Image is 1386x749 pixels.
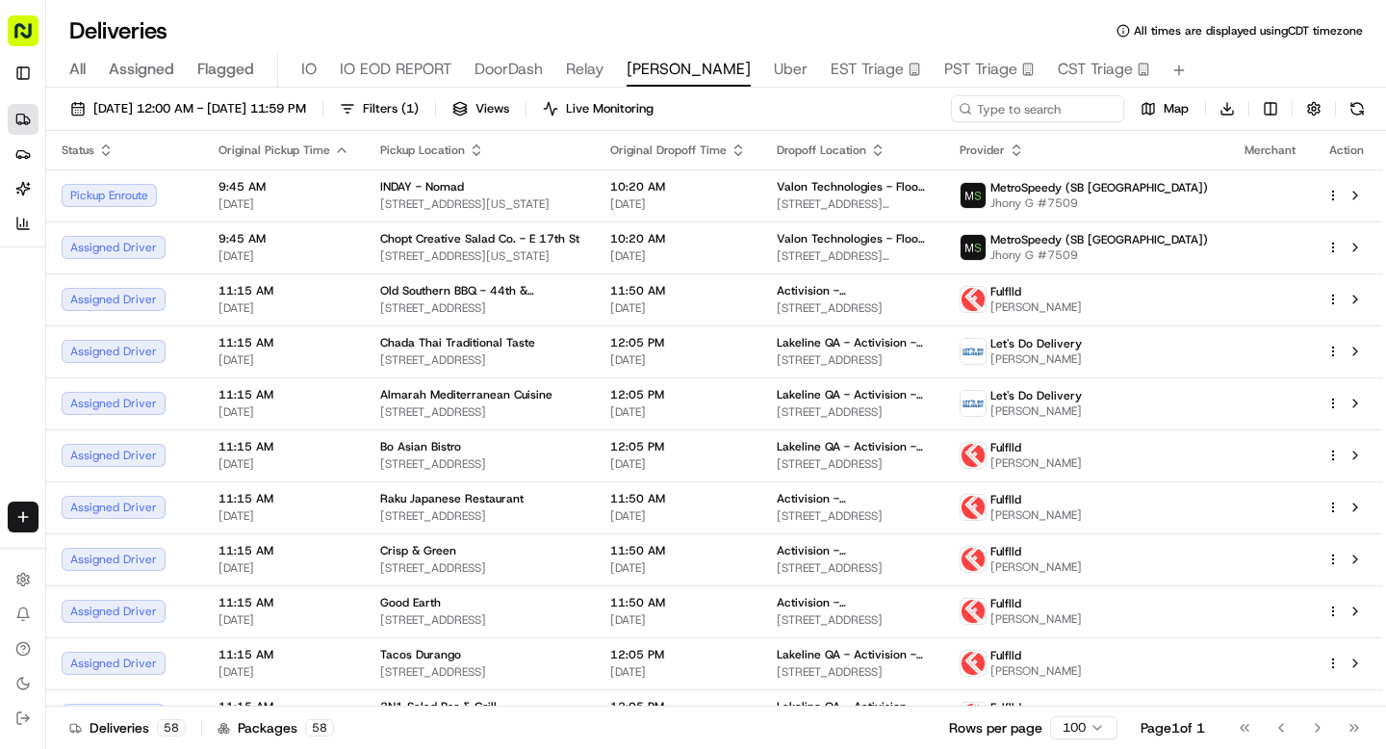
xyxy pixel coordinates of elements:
span: 11:15 AM [218,439,349,454]
p: Rows per page [949,718,1042,737]
span: [STREET_ADDRESS] [777,612,929,628]
span: Activision - [GEOGRAPHIC_DATA] [777,543,929,558]
span: [DATE] [610,300,746,316]
span: [STREET_ADDRESS] [777,664,929,680]
span: API Documentation [182,378,309,398]
span: [PERSON_NAME] [990,611,1082,627]
span: [DATE] [610,352,746,368]
span: [STREET_ADDRESS] [777,456,929,472]
a: 📗Knowledge Base [12,371,155,405]
button: See all [298,246,350,270]
span: [DATE] [218,196,349,212]
span: ( 1 ) [401,100,419,117]
img: Nash [19,19,58,58]
img: metro_speed_logo.png [961,235,986,260]
span: [STREET_ADDRESS] [380,352,579,368]
span: Original Dropoff Time [610,142,727,158]
span: [PERSON_NAME] [990,351,1082,367]
button: Refresh [1344,95,1371,122]
img: lets_do_delivery_logo.png [961,391,986,416]
span: All times are displayed using CDT timezone [1134,23,1363,39]
button: Views [444,95,518,122]
span: [DATE] [276,298,316,314]
span: [DATE] [610,560,746,576]
span: Lakeline QA - Activision - Floor Suite 200 [777,439,929,454]
img: profile_Fulflld_OnFleet_Thistle_SF.png [961,651,986,676]
span: All [69,58,86,81]
img: profile_Fulflld_OnFleet_Thistle_SF.png [961,287,986,312]
span: 9:45 AM [218,231,349,246]
span: 2N1 Salad Bar & Grill [380,699,497,714]
span: [DATE] [610,664,746,680]
span: Let's Do Delivery [990,388,1082,403]
img: profile_Fulflld_OnFleet_Thistle_SF.png [961,443,986,468]
span: [STREET_ADDRESS] [380,664,579,680]
span: Fulflld [990,284,1021,299]
span: Relay [566,58,603,81]
div: 📗 [19,380,35,396]
span: [PERSON_NAME] [990,299,1082,315]
button: Map [1132,95,1197,122]
span: MetroSpeedy (SB [GEOGRAPHIC_DATA]) [990,180,1208,195]
span: Lakeline QA - Activision - Floor Suite 200 [777,387,929,402]
span: [STREET_ADDRESS] [380,508,579,524]
span: Tacos Durango [380,647,461,662]
span: DoorDash [475,58,543,81]
span: CST Triage [1058,58,1133,81]
div: Past conversations [19,250,123,266]
input: Clear [50,124,318,144]
span: [STREET_ADDRESS] [777,560,929,576]
span: [STREET_ADDRESS] [777,352,929,368]
span: 10:20 AM [610,231,746,246]
span: [STREET_ADDRESS] [380,612,579,628]
img: profile_Fulflld_OnFleet_Thistle_SF.png [961,495,986,520]
span: 11:15 AM [218,491,349,506]
span: [DATE] 12:00 AM - [DATE] 11:59 PM [93,100,306,117]
div: 58 [157,719,186,736]
span: 12:05 PM [610,335,746,350]
div: Start new chat [65,184,316,203]
span: EST Triage [831,58,904,81]
span: [STREET_ADDRESS][US_STATE] [380,248,579,264]
span: [PERSON_NAME] [990,663,1082,679]
input: Type to search [951,95,1124,122]
div: Action [1326,142,1367,158]
p: Welcome 👋 [19,77,350,108]
span: MetroSpeedy (SB [GEOGRAPHIC_DATA]) [990,232,1208,247]
div: 58 [305,719,334,736]
span: Status [62,142,94,158]
span: Valon Technologies - Floor 4 [777,179,929,194]
span: [STREET_ADDRESS] [777,508,929,524]
span: Good Earth [380,595,441,610]
span: [DATE] [218,612,349,628]
img: metro_speed_logo.png [961,183,986,208]
img: profile_Fulflld_OnFleet_Thistle_SF.png [961,547,986,572]
span: 11:50 AM [610,283,746,298]
span: [STREET_ADDRESS][US_STATE] [380,196,579,212]
span: Lakeline QA - Activision - Floor Suite 200 [777,335,929,350]
span: 11:15 AM [218,335,349,350]
span: Dropoff Location [777,142,866,158]
span: IO EOD REPORT [340,58,451,81]
span: Fulflld [990,648,1021,663]
span: Lakeline QA - Activision - Floor Suite 200 [777,647,929,662]
span: [STREET_ADDRESS] [380,456,579,472]
span: 11:15 AM [218,283,349,298]
span: [DATE] [610,196,746,212]
span: 10:20 AM [610,179,746,194]
span: 9:45 AM [218,179,349,194]
span: [DATE] [218,508,349,524]
span: [DATE] [610,456,746,472]
span: Original Pickup Time [218,142,330,158]
span: Bo Asian Bistro [380,439,461,454]
div: Deliveries [69,718,186,737]
span: Knowledge Base [38,378,147,398]
span: • [266,298,272,314]
span: [STREET_ADDRESS] [777,300,929,316]
span: [STREET_ADDRESS] [380,404,579,420]
a: 💻API Documentation [155,371,317,405]
span: IO [301,58,317,81]
span: [STREET_ADDRESS] [380,300,579,316]
span: Uber [774,58,808,81]
span: Jhony G #7509 [990,247,1208,263]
